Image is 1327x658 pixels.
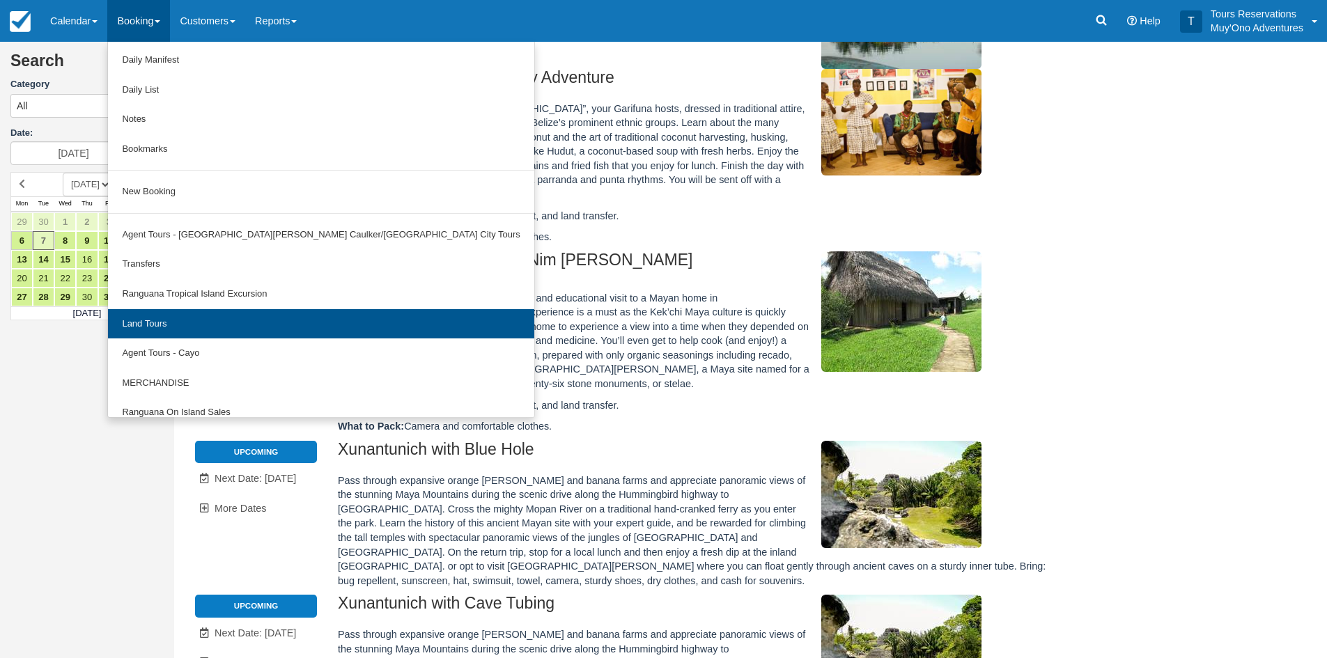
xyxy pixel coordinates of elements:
a: New Booking [108,177,534,207]
span: Help [1140,15,1161,26]
a: 6 [11,231,33,250]
span: More Dates [215,503,266,514]
a: 30 [33,212,54,231]
th: Wed [54,196,76,212]
h2: Search [10,52,164,78]
p: The Living Maya Experience offers a unique and educational visit to a Mayan home in [GEOGRAPHIC_D... [338,291,1048,391]
a: Ranguana On Island Sales [108,398,534,428]
li: Upcoming [195,595,317,617]
a: Land Tours [108,309,534,339]
button: All [10,94,164,118]
h2: Xunantunich with Blue Hole [338,441,1048,467]
p: Pass through expansive orange [PERSON_NAME] and banana farms and appreciate panoramic views of th... [338,473,1048,588]
a: Next Date: [DATE] [195,464,317,493]
label: Date: [10,127,164,140]
a: 8 [54,231,76,250]
ul: Booking [107,42,534,418]
img: checkfront-main-nav-mini-logo.png [10,11,31,32]
a: 10 [98,231,120,250]
div: T [1180,10,1202,33]
a: MERCHANDISE [108,368,534,398]
a: 22 [54,269,76,288]
img: M48-1 [821,251,981,372]
p: Tours Reservations [1211,7,1303,21]
img: M49-1 [821,69,981,175]
a: 9 [76,231,98,250]
a: 23 [76,269,98,288]
strong: What to Pack: [338,421,404,432]
label: Category [10,78,164,91]
p: Camera and comfortable clothes. [338,230,1048,244]
li: Upcoming [195,441,317,463]
a: 1 [54,212,76,231]
h2: Living Maya Experience & Nim [PERSON_NAME] [338,251,1048,277]
h2: Garifuna Cultural & Culinary Adventure [338,69,1048,95]
a: 30 [76,288,98,306]
a: Daily Manifest [108,45,534,75]
a: 20 [11,269,33,288]
a: 13 [11,250,33,269]
a: Notes [108,104,534,134]
a: 21 [33,269,54,288]
p: Lunch, beverages, dessert, and land transfer. [338,209,1048,224]
p: Muy'Ono Adventures [1211,21,1303,35]
a: 24 [98,269,120,288]
a: 14 [33,250,54,269]
a: 3 [98,212,120,231]
a: 29 [11,212,33,231]
a: 17 [98,250,120,269]
td: [DATE] [11,306,164,320]
a: Agent Tours - [GEOGRAPHIC_DATA][PERSON_NAME] Caulker/[GEOGRAPHIC_DATA] City Tours [108,220,534,250]
a: 7 [33,231,54,250]
a: 28 [33,288,54,306]
a: 2 [76,212,98,231]
th: Fri [98,196,120,212]
a: Ranguana Tropical Island Excursion [108,279,534,309]
a: Agent Tours - Cayo [108,338,534,368]
p: Long hailed as “the teachers of [GEOGRAPHIC_DATA]”, your Garifuna hosts, dressed in traditional a... [338,102,1048,202]
img: M111-1 [821,441,981,548]
a: 27 [11,288,33,306]
span: All [17,99,28,113]
th: Thu [76,196,98,212]
a: Daily List [108,75,534,105]
a: 16 [76,250,98,269]
p: Camera and comfortable clothes. [338,419,1048,434]
a: Transfers [108,249,534,279]
span: Next Date: [DATE] [215,627,296,639]
th: Tue [33,196,54,212]
a: 29 [54,288,76,306]
h2: Xunantunich with Cave Tubing [338,595,1048,620]
p: Lunch, beverages, dessert, and land transfer. [338,398,1048,413]
a: Bookmarks [108,134,534,164]
th: Mon [11,196,33,212]
a: 31 [98,288,120,306]
span: Next Date: [DATE] [215,473,296,484]
a: Next Date: [DATE] [195,619,317,648]
i: Help [1127,16,1137,26]
a: 15 [54,250,76,269]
